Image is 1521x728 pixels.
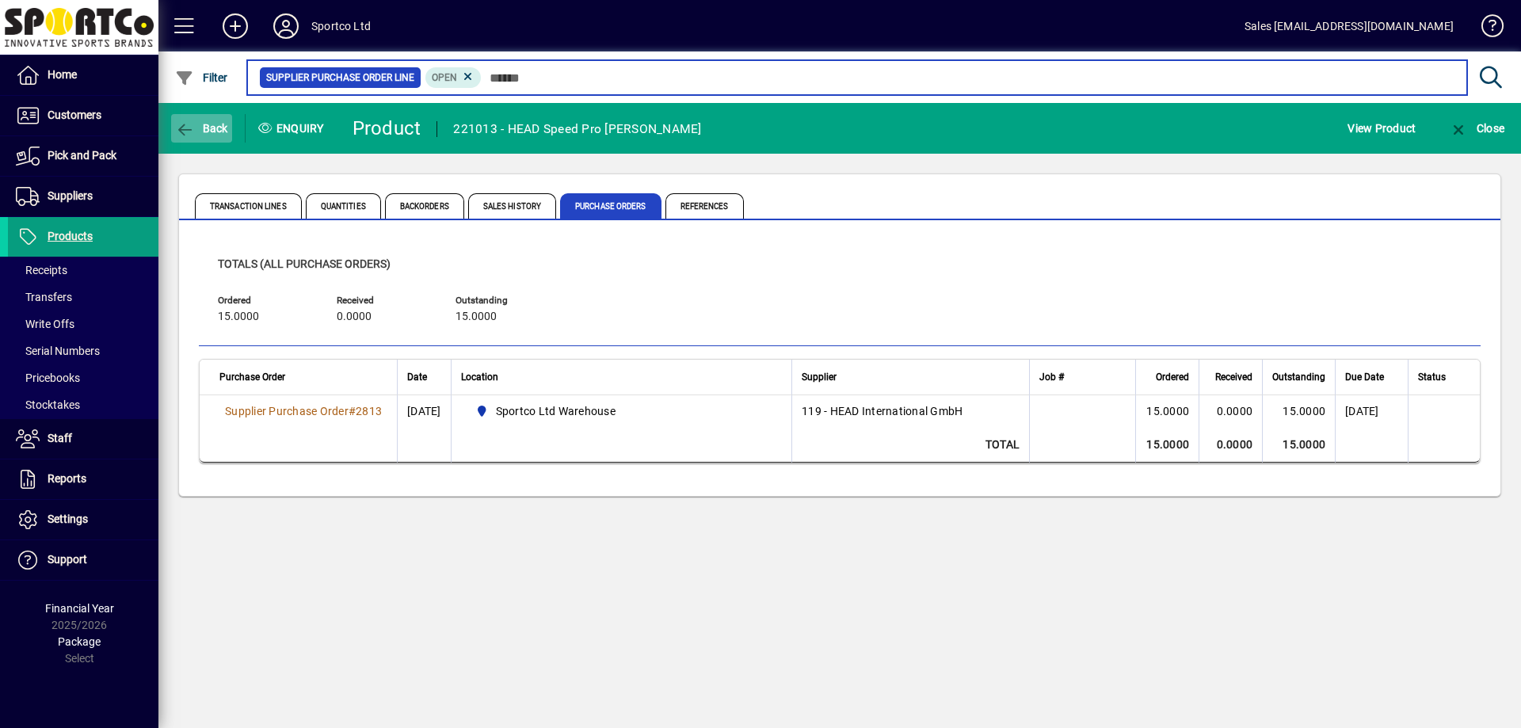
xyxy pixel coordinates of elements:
button: Filter [171,63,232,92]
span: Ordered [218,295,313,306]
td: 15.0000 [1135,395,1199,427]
span: Sportco Ltd Warehouse [469,402,774,421]
div: Sportco Ltd [311,13,371,39]
span: Back [175,122,228,135]
app-page-header-button: Close enquiry [1432,114,1521,143]
span: Sales History [468,193,556,219]
a: Knowledge Base [1470,3,1501,55]
a: Reports [8,459,158,499]
span: Status [1418,368,1446,386]
span: Support [48,553,87,566]
span: Products [48,230,93,242]
button: Profile [261,12,311,40]
span: Close [1449,122,1504,135]
a: Pricebooks [8,364,158,391]
span: Outstanding [456,295,551,306]
span: Purchase Orders [560,193,661,219]
span: # [349,405,356,417]
td: 15.0000 [1262,395,1335,427]
td: 15.0000 [1135,427,1199,463]
span: Sportco Ltd Warehouse [496,403,616,419]
span: Due Date [1345,368,1384,386]
span: Quantities [306,193,381,219]
span: Stocktakes [16,398,80,411]
a: Customers [8,96,158,135]
button: Back [171,114,232,143]
td: Total [791,427,1029,463]
a: Serial Numbers [8,337,158,364]
div: Product [353,116,421,141]
a: Supplier Purchase Order#2813 [219,402,387,420]
span: Home [48,68,77,81]
span: 0.0000 [337,311,372,323]
span: Ordered [1156,368,1189,386]
td: [DATE] [1335,395,1408,427]
a: Stocktakes [8,391,158,418]
td: 15.0000 [1262,427,1335,463]
a: Write Offs [8,311,158,337]
span: Supplier Purchase Order [225,405,349,417]
a: Home [8,55,158,95]
a: Settings [8,500,158,539]
span: 2813 [356,405,382,417]
a: Pick and Pack [8,136,158,176]
span: Date [407,368,427,386]
span: Transfers [16,291,72,303]
span: Suppliers [48,189,93,202]
div: Supplier [802,368,1020,386]
span: Received [1215,368,1252,386]
span: View Product [1348,116,1416,141]
span: Transaction Lines [195,193,302,219]
app-page-header-button: Back [158,114,246,143]
span: Reports [48,472,86,485]
td: 119 - HEAD International GmbH [791,395,1029,427]
div: Purchase Order [219,368,387,386]
span: Outstanding [1272,368,1325,386]
span: Location [461,368,498,386]
span: Package [58,635,101,648]
a: Support [8,540,158,580]
span: 15.0000 [218,311,259,323]
span: Job # [1039,368,1064,386]
button: Add [210,12,261,40]
td: 0.0000 [1199,427,1262,463]
div: Job # [1039,368,1126,386]
span: Serial Numbers [16,345,100,357]
div: Date [407,368,441,386]
span: Pricebooks [16,372,80,384]
span: Open [432,72,457,83]
div: 221013 - HEAD Speed Pro [PERSON_NAME] [453,116,701,142]
span: Backorders [385,193,464,219]
td: 0.0000 [1199,395,1262,427]
span: Customers [48,109,101,121]
span: Receipts [16,264,67,276]
div: Due Date [1345,368,1398,386]
div: Sales [EMAIL_ADDRESS][DOMAIN_NAME] [1245,13,1454,39]
span: 15.0000 [456,311,497,323]
td: [DATE] [397,395,451,427]
a: Transfers [8,284,158,311]
mat-chip: Completion status: Open [425,67,482,88]
span: References [665,193,744,219]
button: Close [1445,114,1508,143]
span: Totals (all purchase orders) [218,257,391,270]
span: Purchase Order [219,368,285,386]
span: Filter [175,71,228,84]
button: View Product [1344,114,1420,143]
span: Supplier Purchase Order Line [266,70,414,86]
span: Pick and Pack [48,149,116,162]
a: Staff [8,419,158,459]
div: Status [1418,368,1460,386]
a: Suppliers [8,177,158,216]
span: Write Offs [16,318,74,330]
span: Financial Year [45,602,114,615]
span: Supplier [802,368,837,386]
span: Received [337,295,432,306]
div: Enquiry [246,116,341,141]
span: Settings [48,513,88,525]
div: Location [461,368,782,386]
a: Receipts [8,257,158,284]
span: Staff [48,432,72,444]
